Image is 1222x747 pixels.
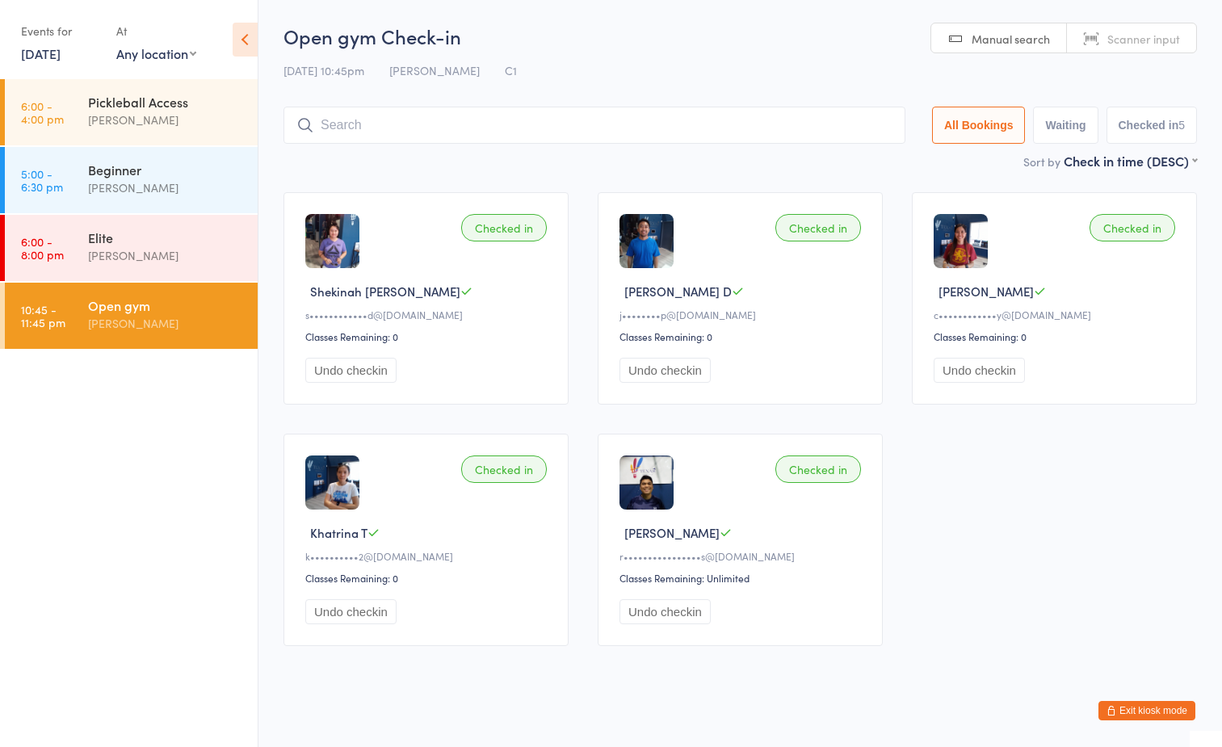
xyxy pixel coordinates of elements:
[305,455,359,510] img: image1757436918.png
[1023,153,1060,170] label: Sort by
[88,178,244,197] div: [PERSON_NAME]
[88,93,244,111] div: Pickleball Access
[21,167,63,193] time: 5:00 - 6:30 pm
[310,524,367,541] span: Khatrina T
[619,329,866,343] div: Classes Remaining: 0
[619,549,866,563] div: r••••••••••••••••s@[DOMAIN_NAME]
[305,214,359,268] img: image1757436280.png
[88,161,244,178] div: Beginner
[619,358,711,383] button: Undo checkin
[283,23,1197,49] h2: Open gym Check-in
[1178,119,1185,132] div: 5
[505,62,517,78] span: C1
[5,283,258,349] a: 10:45 -11:45 pmOpen gym[PERSON_NAME]
[21,303,65,329] time: 10:45 - 11:45 pm
[5,147,258,213] a: 5:00 -6:30 pmBeginner[PERSON_NAME]
[21,99,64,125] time: 6:00 - 4:00 pm
[1107,31,1180,47] span: Scanner input
[88,246,244,265] div: [PERSON_NAME]
[934,358,1025,383] button: Undo checkin
[88,314,244,333] div: [PERSON_NAME]
[88,296,244,314] div: Open gym
[461,214,547,241] div: Checked in
[775,455,861,483] div: Checked in
[1033,107,1098,144] button: Waiting
[305,599,397,624] button: Undo checkin
[1098,701,1195,720] button: Exit kiosk mode
[624,283,732,300] span: [PERSON_NAME] D
[619,455,674,510] img: image1696631364.png
[21,235,64,261] time: 6:00 - 8:00 pm
[116,44,196,62] div: Any location
[934,308,1180,321] div: c••••••••••••y@[DOMAIN_NAME]
[310,283,460,300] span: Shekinah [PERSON_NAME]
[619,599,711,624] button: Undo checkin
[305,329,552,343] div: Classes Remaining: 0
[934,329,1180,343] div: Classes Remaining: 0
[1064,152,1197,170] div: Check in time (DESC)
[305,358,397,383] button: Undo checkin
[305,571,552,585] div: Classes Remaining: 0
[5,79,258,145] a: 6:00 -4:00 pmPickleball Access[PERSON_NAME]
[972,31,1050,47] span: Manual search
[1090,214,1175,241] div: Checked in
[939,283,1034,300] span: [PERSON_NAME]
[116,18,196,44] div: At
[305,308,552,321] div: s••••••••••••d@[DOMAIN_NAME]
[389,62,480,78] span: [PERSON_NAME]
[932,107,1026,144] button: All Bookings
[619,571,866,585] div: Classes Remaining: Unlimited
[21,44,61,62] a: [DATE]
[1107,107,1198,144] button: Checked in5
[5,215,258,281] a: 6:00 -8:00 pmElite[PERSON_NAME]
[283,62,364,78] span: [DATE] 10:45pm
[775,214,861,241] div: Checked in
[283,107,905,144] input: Search
[619,308,866,321] div: j••••••••p@[DOMAIN_NAME]
[624,524,720,541] span: [PERSON_NAME]
[934,214,988,268] img: image1757436654.png
[88,111,244,129] div: [PERSON_NAME]
[619,214,674,268] img: image1757437092.png
[21,18,100,44] div: Events for
[88,229,244,246] div: Elite
[461,455,547,483] div: Checked in
[305,549,552,563] div: k••••••••••2@[DOMAIN_NAME]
